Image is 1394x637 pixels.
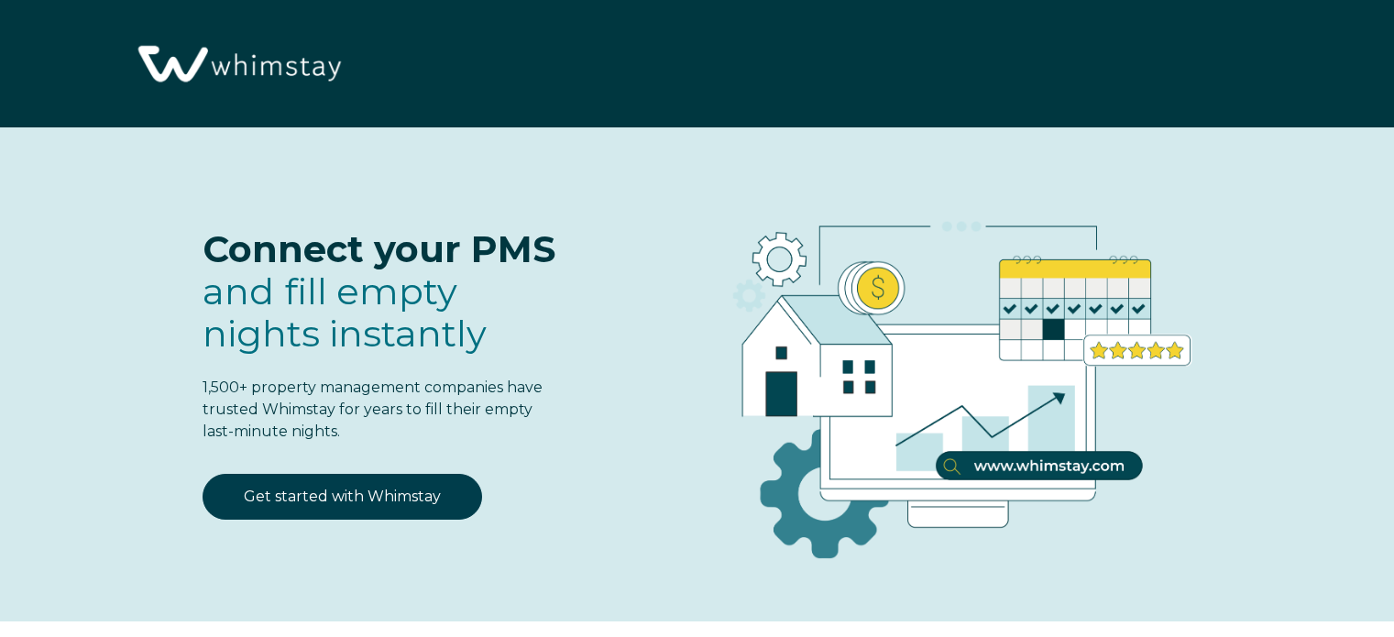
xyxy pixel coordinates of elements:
[203,379,543,440] span: 1,500+ property management companies have trusted Whimstay for years to fill their empty last-min...
[629,164,1274,588] img: RBO Ilustrations-03
[203,474,482,520] a: Get started with Whimstay
[203,226,555,271] span: Connect your PMS
[203,269,487,356] span: fill empty nights instantly
[203,269,487,356] span: and
[128,9,347,121] img: Whimstay Logo-02 1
